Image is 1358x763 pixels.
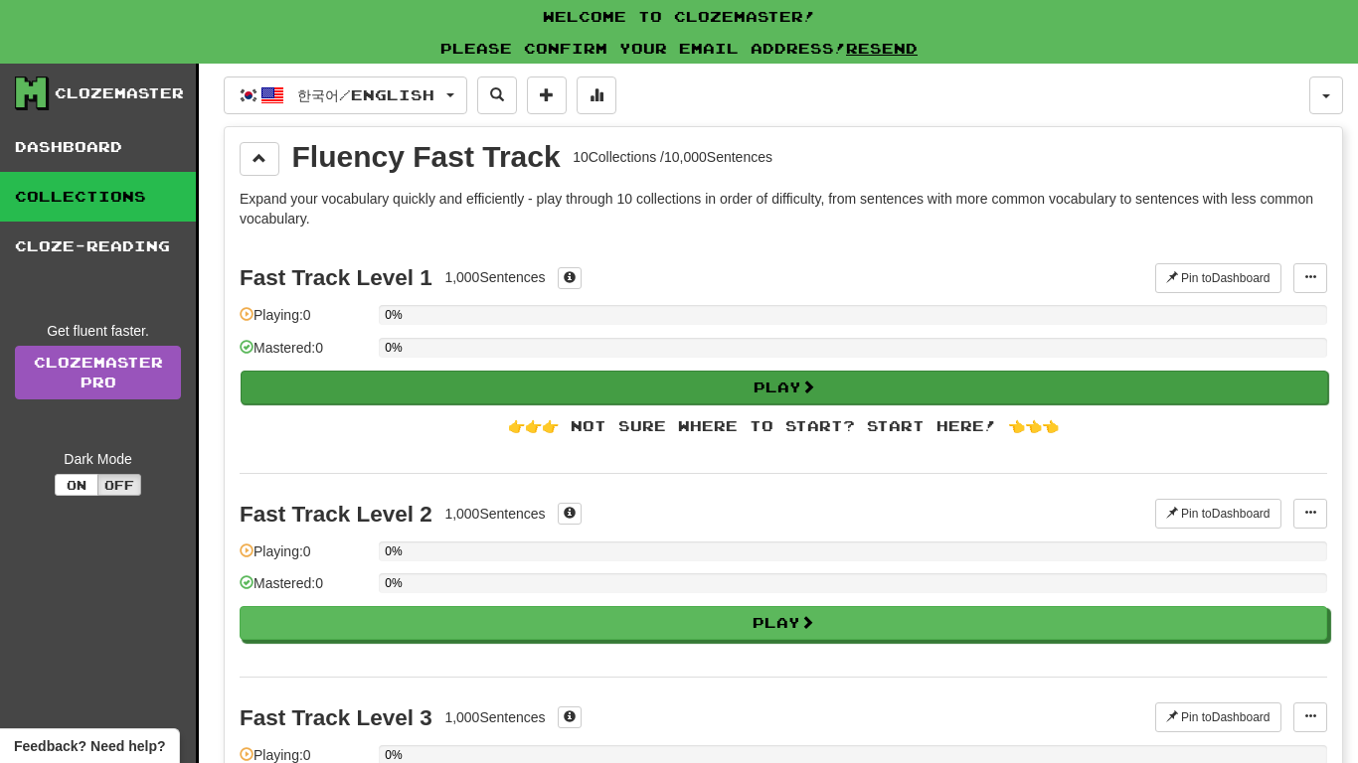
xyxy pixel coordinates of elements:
[240,265,432,290] div: Fast Track Level 1
[240,541,369,574] div: Playing: 0
[55,474,98,496] button: On
[240,189,1327,229] p: Expand your vocabulary quickly and efficiently - play through 10 collections in order of difficul...
[15,346,181,399] a: ClozemasterPro
[444,504,545,524] div: 1,000 Sentences
[292,142,561,172] div: Fluency Fast Track
[240,606,1327,640] button: Play
[477,76,517,114] button: Search sentences
[55,83,184,103] div: Clozemaster
[1155,263,1281,293] button: Pin toDashboard
[444,707,545,727] div: 1,000 Sentences
[224,76,467,114] button: 한국어/English
[1155,499,1281,529] button: Pin toDashboard
[240,502,432,527] div: Fast Track Level 2
[15,449,181,469] div: Dark Mode
[240,705,432,730] div: Fast Track Level 3
[14,736,165,756] span: Open feedback widget
[97,474,141,496] button: Off
[297,86,434,103] span: 한국어 / English
[240,573,369,606] div: Mastered: 0
[240,305,369,338] div: Playing: 0
[240,338,369,371] div: Mastered: 0
[240,416,1327,436] div: 👉👉👉 Not sure where to start? Start here! 👈👈👈
[241,371,1328,404] button: Play
[527,76,567,114] button: Add sentence to collection
[15,321,181,341] div: Get fluent faster.
[846,40,918,57] a: Resend
[577,76,616,114] button: More stats
[573,147,772,167] div: 10 Collections / 10,000 Sentences
[1155,702,1281,732] button: Pin toDashboard
[444,267,545,287] div: 1,000 Sentences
